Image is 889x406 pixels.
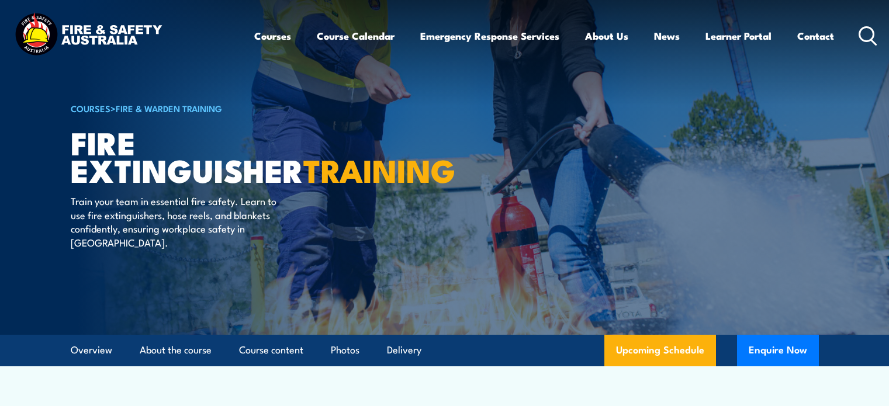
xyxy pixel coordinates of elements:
[654,20,680,51] a: News
[331,335,359,366] a: Photos
[317,20,395,51] a: Course Calendar
[71,101,359,115] h6: >
[71,335,112,366] a: Overview
[737,335,819,366] button: Enquire Now
[116,102,222,114] a: Fire & Warden Training
[705,20,772,51] a: Learner Portal
[303,145,455,193] strong: TRAINING
[71,102,110,114] a: COURSES
[420,20,559,51] a: Emergency Response Services
[140,335,212,366] a: About the course
[604,335,716,366] a: Upcoming Schedule
[387,335,421,366] a: Delivery
[585,20,628,51] a: About Us
[239,335,303,366] a: Course content
[71,129,359,183] h1: Fire Extinguisher
[71,194,284,249] p: Train your team in essential fire safety. Learn to use fire extinguishers, hose reels, and blanke...
[797,20,834,51] a: Contact
[254,20,291,51] a: Courses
